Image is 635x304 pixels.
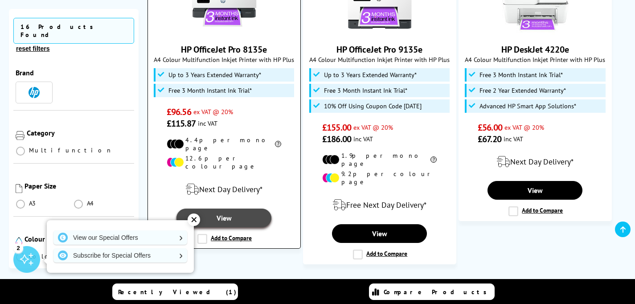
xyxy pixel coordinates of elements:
[504,135,523,143] span: inc VAT
[322,122,351,133] span: £155.00
[369,283,495,300] a: Compare Products
[16,131,25,140] img: Category
[168,87,252,94] span: Free 3 Month Instant Ink Trial*
[29,146,113,154] span: Multifunction
[87,199,95,207] span: A4
[353,135,373,143] span: inc VAT
[324,87,407,94] span: Free 3 Month Instant Ink Trial*
[198,119,217,127] span: inc VAT
[13,243,23,253] div: 2
[176,209,271,227] a: View
[188,214,200,226] div: ✕
[478,122,502,133] span: £56.00
[191,28,258,37] a: HP OfficeJet Pro 8135e
[13,18,134,44] span: 16 Products Found
[53,230,187,245] a: View our Special Offers
[168,71,261,78] span: Up to 3 Years Extended Warranty*
[479,71,563,78] span: Free 3 Month Instant Ink Trial*
[463,55,607,64] span: A4 Colour Multifunction Inkjet Printer with HP Plus
[152,177,296,202] div: modal_delivery
[118,288,237,296] span: Recently Viewed (1)
[13,45,52,53] button: reset filters
[193,107,233,116] span: ex VAT @ 20%
[167,106,191,118] span: £96.56
[53,248,187,263] a: Subscribe for Special Offers
[29,199,37,207] span: A3
[479,103,576,110] span: Advanced HP Smart App Solutions*
[152,55,296,64] span: A4 Colour Multifunction Inkjet Printer with HP Plus
[181,44,267,55] a: HP OfficeJet Pro 8135e
[167,154,281,170] li: 12.6p per colour page
[478,133,501,145] span: £67.20
[16,184,22,193] img: Paper Size
[324,71,417,78] span: Up to 3 Years Extended Warranty*
[308,55,451,64] span: A4 Colour Multifunction Inkjet Printer with HP Plus
[346,28,413,37] a: HP OfficeJet Pro 9135e
[197,234,252,244] label: Add to Compare
[16,68,132,77] div: Brand
[479,87,566,94] span: Free 2 Year Extended Warranty*
[25,181,132,190] div: Paper Size
[27,128,132,137] div: Category
[336,44,422,55] a: HP OfficeJet Pro 9135e
[353,250,407,259] label: Add to Compare
[353,123,393,131] span: ex VAT @ 20%
[324,103,422,110] span: 10% Off Using Coupon Code [DATE]
[112,283,238,300] a: Recently Viewed (1)
[502,28,569,37] a: HP DeskJet 4220e
[18,86,50,99] button: HP
[384,288,492,296] span: Compare Products
[167,136,281,152] li: 4.4p per mono page
[16,237,22,246] img: Colour or Mono
[29,87,40,98] img: HP
[504,123,544,131] span: ex VAT @ 20%
[501,44,569,55] a: HP DeskJet 4220e
[508,206,563,216] label: Add to Compare
[322,133,351,145] span: £186.00
[322,170,437,186] li: 9.2p per colour page
[322,152,437,168] li: 1.9p per mono page
[488,181,582,200] a: View
[25,234,132,243] div: Colour or Mono
[463,149,607,174] div: modal_delivery
[332,224,427,243] a: View
[167,118,196,129] span: £115.87
[308,193,451,218] div: modal_delivery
